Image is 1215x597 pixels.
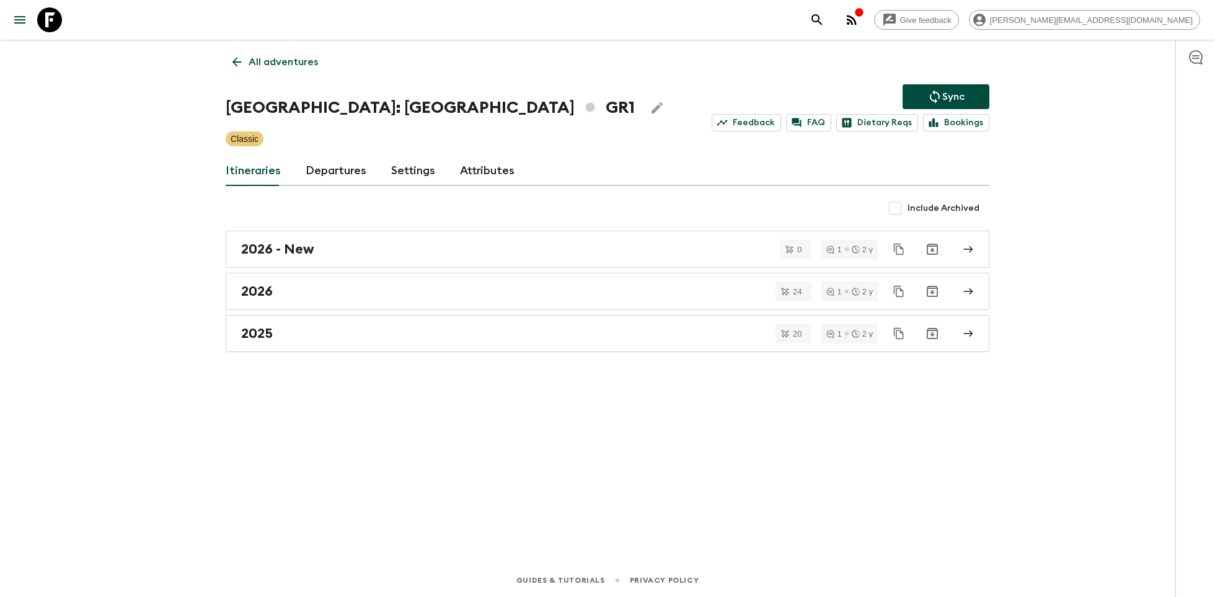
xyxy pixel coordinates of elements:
a: Itineraries [226,156,281,186]
div: 1 [826,245,841,254]
button: Edit Adventure Title [645,95,669,120]
button: Duplicate [888,238,910,260]
div: 2 y [852,288,873,296]
a: Settings [391,156,435,186]
h2: 2026 - New [241,241,314,257]
a: Dietary Reqs [836,114,918,131]
a: Give feedback [874,10,959,30]
button: menu [7,7,32,32]
button: Archive [920,279,945,304]
a: Bookings [923,114,989,131]
p: Classic [231,133,258,145]
button: Archive [920,321,945,346]
a: Departures [306,156,366,186]
a: All adventures [226,50,325,74]
h2: 2025 [241,325,273,342]
a: 2025 [226,315,989,352]
span: Give feedback [893,15,958,25]
a: 2026 [226,273,989,310]
a: Privacy Policy [630,573,699,587]
div: 1 [826,330,841,338]
p: All adventures [249,55,318,69]
button: Sync adventure departures to the booking engine [903,84,989,109]
button: Archive [920,237,945,262]
span: 0 [790,245,809,254]
span: 24 [785,288,809,296]
span: Include Archived [908,202,979,214]
a: FAQ [786,114,831,131]
a: Feedback [712,114,781,131]
a: Attributes [460,156,515,186]
p: Sync [942,89,965,104]
h1: [GEOGRAPHIC_DATA]: [GEOGRAPHIC_DATA] GR1 [226,95,635,120]
div: 2 y [852,330,873,338]
div: 2 y [852,245,873,254]
div: 1 [826,288,841,296]
span: 20 [785,330,809,338]
button: Duplicate [888,280,910,303]
a: Guides & Tutorials [516,573,605,587]
div: [PERSON_NAME][EMAIL_ADDRESS][DOMAIN_NAME] [969,10,1200,30]
h2: 2026 [241,283,273,299]
a: 2026 - New [226,231,989,268]
button: search adventures [805,7,829,32]
button: Duplicate [888,322,910,345]
span: [PERSON_NAME][EMAIL_ADDRESS][DOMAIN_NAME] [983,15,1200,25]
